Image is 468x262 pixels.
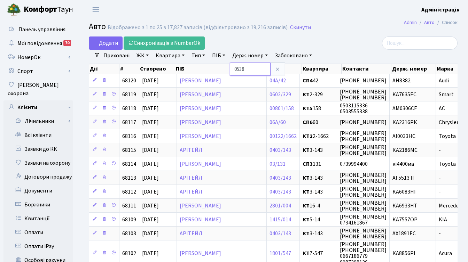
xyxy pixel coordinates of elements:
th: # [119,64,139,74]
a: Мої повідомлення70 [3,36,73,50]
span: КА7557ОР [392,216,418,223]
span: [DATE] [142,188,159,196]
b: СП6 [303,118,313,126]
span: [PHONE_NUMBER] [PHONE_NUMBER] [340,227,387,240]
a: Спорт [3,64,73,78]
span: КА6083НІ [392,188,416,196]
span: 68113 [122,174,136,182]
b: КТ [303,91,310,98]
a: Приховані [101,50,132,62]
a: 0403/143 [270,230,291,237]
span: [DATE] [142,174,159,182]
span: - [439,230,441,237]
span: Audi [439,77,449,84]
span: 2-1662 [303,133,334,139]
a: 0403/143 [270,188,291,196]
span: [PHONE_NUMBER] [PHONE_NUMBER] [340,88,387,101]
a: Додати [89,36,123,50]
span: КА2186МС [392,146,418,154]
button: Переключити навігацію [87,4,104,15]
span: кі4400ма [392,160,414,168]
b: СП3 [303,160,313,168]
nav: breadcrumb [393,15,468,30]
input: Пошук... [382,36,458,50]
th: Створено [139,64,175,74]
a: 00801/158 [270,105,294,112]
span: 68118 [122,105,136,112]
span: 2-329 [303,92,334,97]
a: 1801/547 [270,249,291,257]
a: Боржники [3,198,73,212]
b: КТ [303,249,310,257]
span: [DATE] [142,160,159,168]
span: 68119 [122,91,136,98]
span: Smart [439,91,454,98]
li: Список [435,19,458,26]
a: Документи [3,184,73,198]
span: [DATE] [142,105,159,112]
a: Договори продажу [3,170,73,184]
span: [DATE] [142,216,159,223]
a: [PERSON_NAME] [180,118,221,126]
span: - [439,174,441,182]
a: 04А/42 [270,77,286,84]
span: 0503115336 0503555338 [340,102,368,115]
span: AC [439,105,445,112]
span: [DATE] [142,249,159,257]
span: 5-14 [303,217,334,222]
span: Таун [24,4,73,16]
span: КА2316РК [392,118,417,126]
b: Комфорт [24,4,57,15]
span: 3-143 [303,147,334,153]
span: 68115 [122,146,136,154]
div: Відображено з 1 по 25 з 17,827 записів (відфільтровано з 19,216 записів). [108,24,289,31]
a: Оплати iPay [3,239,73,253]
span: [PHONE_NUMBER] [PHONE_NUMBER] [340,185,387,199]
span: Панель управління [18,26,65,33]
a: [PERSON_NAME] [180,105,221,112]
a: Оплати [3,226,73,239]
span: Toyota [439,132,456,140]
span: АІ0033НС [392,132,415,140]
span: АХ1891ЕС [392,230,416,237]
span: АІ 5513 ІІ [392,174,414,182]
span: КА8856РІ [392,249,415,257]
a: 06А/60 [270,118,286,126]
span: 68102 [122,249,136,257]
span: 68111 [122,202,136,210]
b: КТ5 [303,105,313,112]
b: СП4 [303,77,313,84]
span: АМ0306CE [392,105,417,112]
a: [PERSON_NAME] [180,216,221,223]
span: Acura [439,249,452,257]
span: 68112 [122,188,136,196]
span: [PHONE_NUMBER] 0734161867 [340,213,387,227]
span: 68120 [122,77,136,84]
a: Скинути [290,24,311,31]
span: 158 [303,106,334,111]
span: [DATE] [142,118,159,126]
span: Mercedes [439,202,461,210]
span: КА6933НТ [392,202,418,210]
a: [PERSON_NAME] [180,91,221,98]
span: 16-4 [303,203,334,208]
a: Заблоковано [272,50,315,62]
b: Адміністрація [421,6,460,14]
a: [PERSON_NAME] [180,160,221,168]
b: КТ [303,188,310,196]
span: 42 [303,78,334,83]
a: Лічильники [8,114,73,128]
span: 68109 [122,216,136,223]
span: 7-547 [303,251,334,256]
span: АН8382 [392,77,411,84]
a: Заявки на охорону [3,156,73,170]
a: 0403/143 [270,146,291,154]
a: 1415/014 [270,216,291,223]
span: 60 [303,120,334,125]
a: Admin [404,19,417,26]
span: 0739994400 [340,160,368,168]
span: 68117 [122,118,136,126]
span: [DATE] [142,91,159,98]
th: Держ. номер [391,64,436,74]
span: 3-143 [303,231,334,236]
